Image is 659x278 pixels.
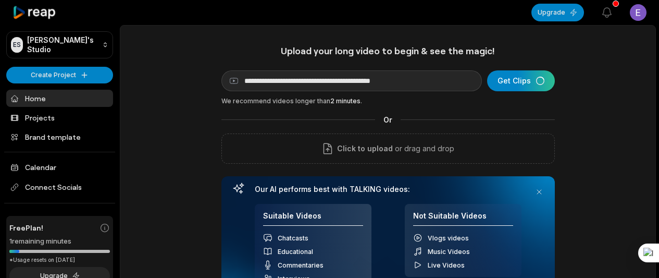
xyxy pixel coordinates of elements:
[9,256,110,264] div: *Usage resets on [DATE]
[428,234,469,242] span: Vlogs videos
[531,4,584,21] button: Upgrade
[6,128,113,146] a: Brand template
[6,159,113,176] a: Calendar
[6,109,113,126] a: Projects
[428,261,465,269] span: Live Videos
[11,37,23,53] div: ES
[6,67,113,83] button: Create Project
[255,185,521,194] h3: Our AI performs best with TALKING videos:
[9,236,110,247] div: 1 remaining minutes
[27,35,98,54] p: [PERSON_NAME]'s Studio
[278,248,313,256] span: Educational
[221,45,555,57] h1: Upload your long video to begin & see the magic!
[6,90,113,107] a: Home
[278,261,324,269] span: Commentaries
[9,222,43,233] span: Free Plan!
[375,114,401,125] span: Or
[6,178,113,197] span: Connect Socials
[413,211,513,226] h4: Not Suitable Videos
[330,97,360,105] span: 2 minutes
[221,96,555,106] div: We recommend videos longer than .
[487,70,555,91] button: Get Clips
[278,234,308,242] span: Chatcasts
[393,142,454,155] p: or drag and drop
[428,248,470,256] span: Music Videos
[337,142,393,155] span: Click to upload
[263,211,363,226] h4: Suitable Videos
